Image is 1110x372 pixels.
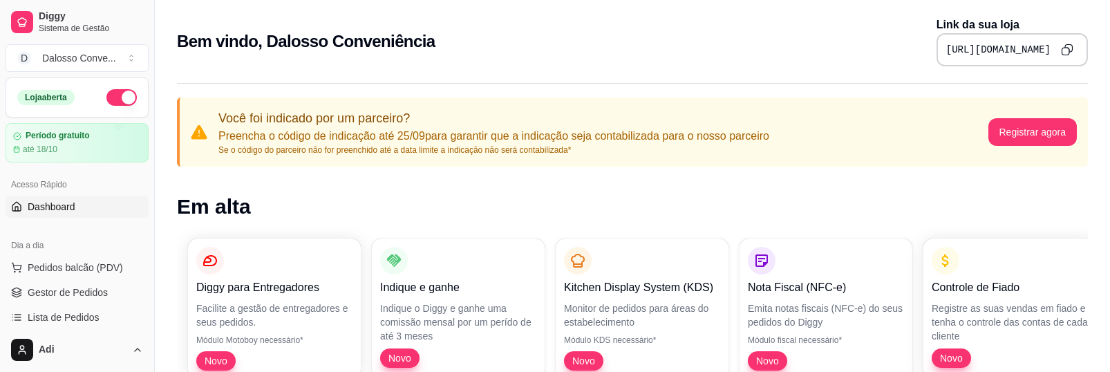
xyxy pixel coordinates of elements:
article: até 18/10 [23,144,57,155]
p: Kitchen Display System (KDS) [564,279,720,296]
button: Copy to clipboard [1056,39,1078,61]
span: Novo [199,354,233,368]
h2: Bem vindo, Dalosso Conveniência [177,30,435,53]
p: Registre as suas vendas em fiado e tenha o controle das contas de cada cliente [932,301,1088,343]
button: Alterar Status [106,89,137,106]
div: Dalosso Conve ... [42,51,116,65]
p: Monitor de pedidos para áreas do estabelecimento [564,301,720,329]
p: Indique o Diggy e ganhe uma comissão mensal por um perído de até 3 meses [380,301,536,343]
span: Novo [751,354,784,368]
p: Facilite a gestão de entregadores e seus pedidos. [196,301,352,329]
p: Controle de Fiado [932,279,1088,296]
p: Se o código do parceiro não for preenchido até a data limite a indicação não será contabilizada* [218,145,769,156]
h1: Em alta [177,194,1088,219]
p: Emita notas fiscais (NFC-e) do seus pedidos do Diggy [748,301,904,329]
p: Indique e ganhe [380,279,536,296]
p: Módulo Motoboy necessário* [196,335,352,346]
span: Novo [383,351,417,365]
button: Pedidos balcão (PDV) [6,257,149,279]
p: Link da sua loja [937,17,1088,33]
div: Loja aberta [17,90,75,105]
span: D [17,51,31,65]
a: Gestor de Pedidos [6,281,149,304]
a: Dashboard [6,196,149,218]
span: Adi [39,344,126,356]
p: Módulo fiscal necessário* [748,335,904,346]
a: DiggySistema de Gestão [6,6,149,39]
p: Preencha o código de indicação até 25/09 para garantir que a indicação seja contabilizada para o ... [218,128,769,145]
p: Nota Fiscal (NFC-e) [748,279,904,296]
span: Novo [567,354,601,368]
p: Você foi indicado por um parceiro? [218,109,769,128]
article: Período gratuito [26,131,90,141]
button: Registrar agora [988,118,1078,146]
pre: [URL][DOMAIN_NAME] [946,43,1051,57]
span: Sistema de Gestão [39,23,143,34]
a: Lista de Pedidos [6,306,149,328]
span: Lista de Pedidos [28,310,100,324]
span: Diggy [39,10,143,23]
a: Período gratuitoaté 18/10 [6,123,149,162]
span: Dashboard [28,200,75,214]
span: Novo [934,351,968,365]
p: Módulo KDS necessário* [564,335,720,346]
button: Select a team [6,44,149,72]
div: Dia a dia [6,234,149,257]
span: Pedidos balcão (PDV) [28,261,123,275]
p: Diggy para Entregadores [196,279,352,296]
div: Acesso Rápido [6,174,149,196]
span: Gestor de Pedidos [28,286,108,299]
button: Adi [6,333,149,366]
